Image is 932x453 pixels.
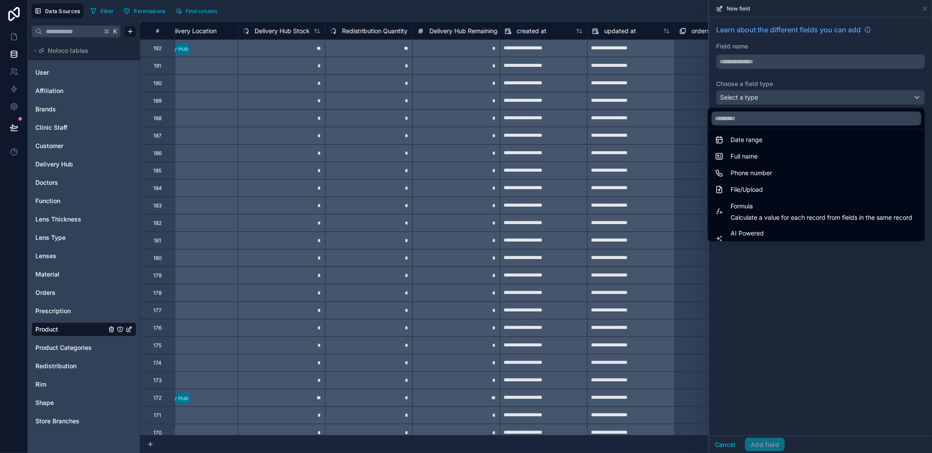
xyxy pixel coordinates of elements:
div: Function [31,194,136,208]
span: K [112,28,118,35]
span: AI Powered [731,228,918,239]
span: Brands [35,105,56,114]
div: 180 [153,255,162,262]
span: Customer [35,142,63,150]
div: Lenses [31,249,136,263]
a: Customer [35,142,106,150]
div: Product [31,322,136,336]
div: Delivery Hub [31,157,136,171]
div: 182 [153,220,162,227]
span: Doctors [35,178,58,187]
div: 189 [153,97,162,104]
span: Find column [186,8,217,14]
span: Lenses [35,252,56,260]
a: Store Branches [35,417,106,425]
div: 179 [153,272,162,279]
div: # [147,28,168,34]
a: Lens Type [35,233,106,242]
span: File/Upload [731,184,763,195]
div: Clinic Staff [31,121,136,135]
div: Brands [31,102,136,116]
span: orders collection [692,27,739,35]
button: Noloco tables [31,45,131,57]
a: Affiliation [35,86,106,95]
span: Clinic Staff [35,123,67,132]
span: Function [35,197,60,205]
div: 178 [153,290,162,297]
span: Prescription [35,307,71,315]
span: Permissions [134,8,165,14]
span: Delivery Hub [35,160,73,169]
span: Generate a value with AI based on other fields in the same record [731,240,918,249]
span: Delivery Hub Remaining Stock [430,27,516,35]
span: Data Sources [45,8,80,14]
span: Affiliation [35,86,63,95]
span: created at [517,27,547,35]
span: updated at [604,27,636,35]
span: Delivery Hub Stock [255,27,310,35]
button: Permissions [120,4,168,17]
div: 186 [153,150,162,157]
div: 191 [154,62,161,69]
div: 177 [153,307,162,314]
a: Orders [35,288,106,297]
a: Material [35,270,106,279]
div: 190 [153,80,162,87]
span: Full name [731,151,758,162]
a: Rim [35,380,106,389]
a: Delivery Hub [35,160,106,169]
div: Doctors [31,176,136,190]
div: 172 [153,394,162,401]
span: Redistribution [35,362,76,370]
div: Material [31,267,136,281]
a: Shape [35,398,106,407]
div: 175 [153,342,162,349]
div: Redistribution [31,359,136,373]
div: 173 [153,377,162,384]
div: Shape [31,396,136,410]
span: User [35,68,49,77]
span: Redistribution Quantity [342,27,408,35]
a: Product [35,325,106,334]
div: Lens Thickness [31,212,136,226]
div: 188 [153,115,162,122]
div: Customer [31,139,136,153]
span: Store Branches [35,417,80,425]
span: Filter [100,8,114,14]
div: 174 [153,360,162,367]
div: Affiliation [31,84,136,98]
div: 185 [153,167,162,174]
span: Delivery Location [167,27,217,35]
div: 181 [154,237,161,244]
a: Lens Thickness [35,215,106,224]
span: Calculate a value for each record from fields in the same record [731,213,912,222]
span: Lens Thickness [35,215,81,224]
div: Lens Type [31,231,136,245]
div: Orders [31,286,136,300]
div: 187 [153,132,162,139]
div: Prescription [31,304,136,318]
div: Store Branches [31,414,136,428]
span: Rim [35,380,46,389]
span: Date range [731,135,762,145]
a: Redistribution [35,362,106,370]
button: Filter [87,4,117,17]
span: Formula [731,201,912,211]
a: Permissions [120,4,172,17]
button: Data Sources [31,3,83,18]
a: Function [35,197,106,205]
a: User [35,68,106,77]
span: Material [35,270,59,279]
div: 192 [153,45,162,52]
button: Find column [172,4,220,17]
div: Product Categories [31,341,136,355]
div: User [31,66,136,80]
div: 184 [153,185,162,192]
span: Shape [35,398,54,407]
span: Phone number [731,168,772,178]
a: Clinic Staff [35,123,106,132]
div: 170 [153,429,162,436]
span: Product [35,325,58,334]
a: Lenses [35,252,106,260]
span: Product Categories [35,343,92,352]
